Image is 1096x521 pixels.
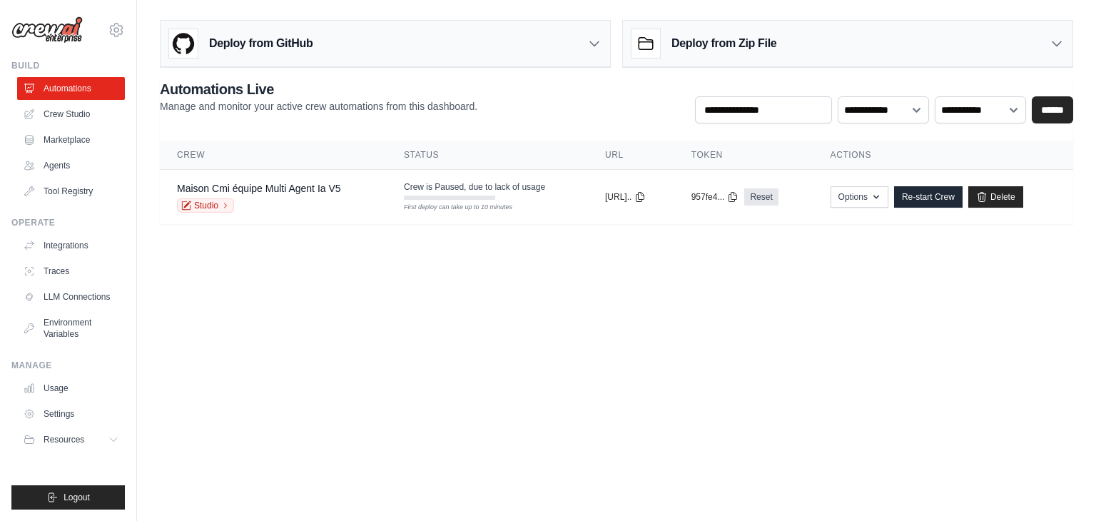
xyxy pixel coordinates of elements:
[177,183,341,194] a: Maison Cmi équipe Multi Agent Ia V5
[894,186,963,208] a: Re-start Crew
[17,103,125,126] a: Crew Studio
[17,234,125,257] a: Integrations
[691,191,739,203] button: 957fe4...
[17,311,125,345] a: Environment Variables
[11,485,125,510] button: Logout
[404,181,545,193] span: Crew is Paused, due to lack of usage
[17,154,125,177] a: Agents
[404,203,495,213] div: First deploy can take up to 10 minutes
[11,360,125,371] div: Manage
[1025,452,1096,521] iframe: Chat Widget
[17,77,125,100] a: Automations
[831,186,888,208] button: Options
[160,79,477,99] h2: Automations Live
[17,403,125,425] a: Settings
[674,141,813,170] th: Token
[17,377,125,400] a: Usage
[744,188,778,206] a: Reset
[387,141,588,170] th: Status
[169,29,198,58] img: GitHub Logo
[44,434,84,445] span: Resources
[160,99,477,113] p: Manage and monitor your active crew automations from this dashboard.
[177,198,234,213] a: Studio
[17,260,125,283] a: Traces
[671,35,776,52] h3: Deploy from Zip File
[17,180,125,203] a: Tool Registry
[17,128,125,151] a: Marketplace
[11,16,83,44] img: Logo
[17,428,125,451] button: Resources
[968,186,1023,208] a: Delete
[64,492,90,503] span: Logout
[11,60,125,71] div: Build
[813,141,1073,170] th: Actions
[11,217,125,228] div: Operate
[160,141,387,170] th: Crew
[17,285,125,308] a: LLM Connections
[588,141,674,170] th: URL
[209,35,313,52] h3: Deploy from GitHub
